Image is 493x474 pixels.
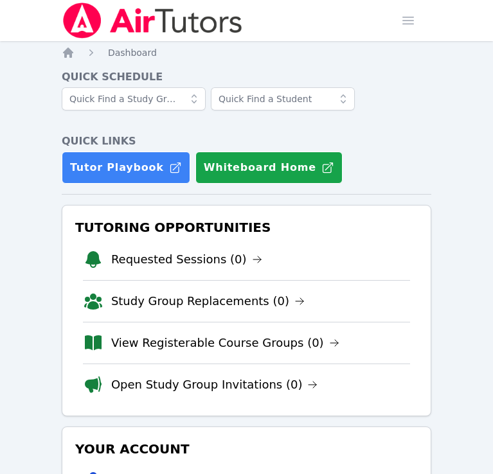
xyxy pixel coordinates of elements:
[62,3,244,39] img: Air Tutors
[62,69,431,85] h4: Quick Schedule
[62,134,431,149] h4: Quick Links
[111,334,339,352] a: View Registerable Course Groups (0)
[62,152,190,184] a: Tutor Playbook
[73,437,420,461] h3: Your Account
[108,46,157,59] a: Dashboard
[111,292,305,310] a: Study Group Replacements (0)
[111,250,262,268] a: Requested Sessions (0)
[62,87,206,110] input: Quick Find a Study Group
[211,87,355,110] input: Quick Find a Student
[195,152,343,184] button: Whiteboard Home
[62,46,431,59] nav: Breadcrumb
[73,216,420,239] h3: Tutoring Opportunities
[111,376,318,394] a: Open Study Group Invitations (0)
[108,48,157,58] span: Dashboard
